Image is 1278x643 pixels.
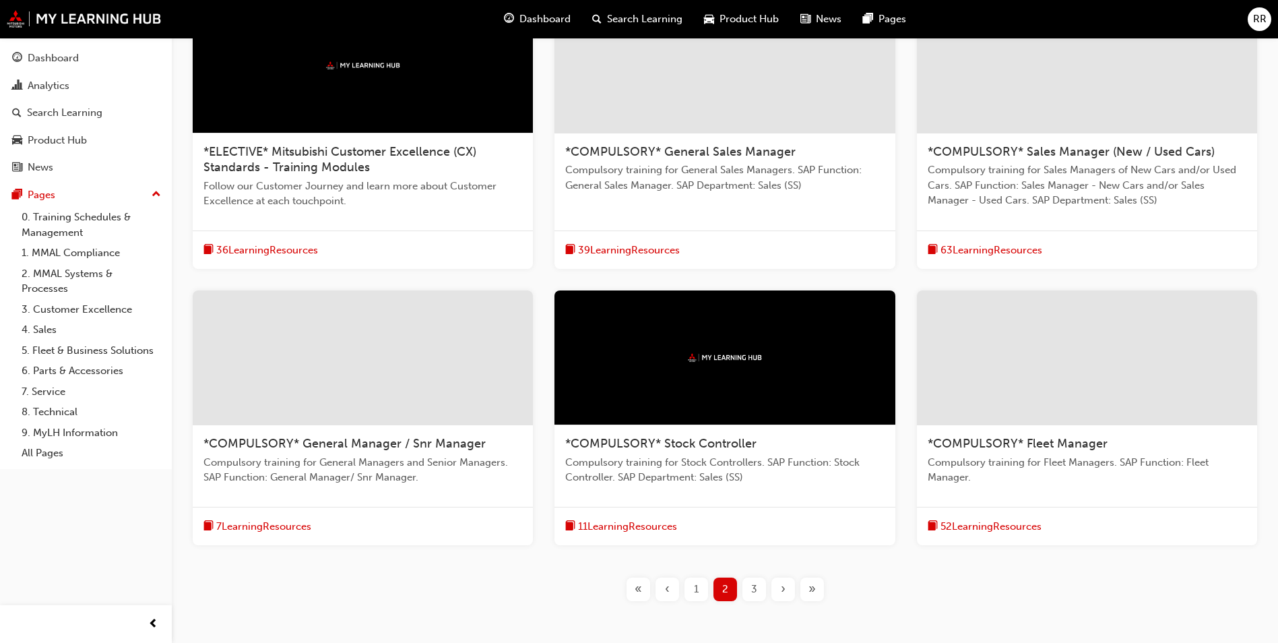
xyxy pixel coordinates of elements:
[27,105,102,121] div: Search Learning
[519,11,571,27] span: Dashboard
[693,5,790,33] a: car-iconProduct Hub
[203,242,214,259] span: book-icon
[769,578,798,601] button: Next page
[16,319,166,340] a: 4. Sales
[1253,11,1267,27] span: RR
[493,5,581,33] a: guage-iconDashboard
[203,518,214,535] span: book-icon
[816,11,841,27] span: News
[808,582,816,597] span: »
[928,518,938,535] span: book-icon
[5,73,166,98] a: Analytics
[28,133,87,148] div: Product Hub
[1248,7,1271,31] button: RR
[711,578,740,601] button: Page 2
[216,519,311,534] span: 7 Learning Resources
[928,162,1246,208] span: Compulsory training for Sales Managers of New Cars and/or Used Cars. SAP Function: Sales Manager ...
[216,243,318,258] span: 36 Learning Resources
[326,61,400,70] img: mmal
[554,290,895,545] a: mmal*COMPULSORY* Stock ControllerCompulsory training for Stock Controllers. SAP Function: Stock C...
[16,423,166,443] a: 9. MyLH Information
[704,11,714,28] span: car-icon
[16,443,166,464] a: All Pages
[781,582,786,597] span: ›
[592,11,602,28] span: search-icon
[581,5,693,33] a: search-iconSearch Learning
[852,5,917,33] a: pages-iconPages
[653,578,682,601] button: Previous page
[12,107,22,119] span: search-icon
[565,242,575,259] span: book-icon
[28,187,55,203] div: Pages
[16,264,166,299] a: 2. MMAL Systems & Processes
[928,242,938,259] span: book-icon
[203,179,522,209] span: Follow our Customer Journey and learn more about Customer Excellence at each touchpoint.
[28,51,79,66] div: Dashboard
[16,381,166,402] a: 7. Service
[751,582,757,597] span: 3
[5,183,166,208] button: Pages
[12,53,22,65] span: guage-icon
[565,518,677,535] button: book-icon11LearningResources
[565,436,757,451] span: *COMPULSORY* Stock Controller
[16,361,166,381] a: 6. Parts & Accessories
[928,144,1215,159] span: *COMPULSORY* Sales Manager (New / Used Cars)
[203,436,486,451] span: *COMPULSORY* General Manager / Snr Manager
[878,11,906,27] span: Pages
[565,518,575,535] span: book-icon
[624,578,653,601] button: First page
[504,11,514,28] span: guage-icon
[5,46,166,71] a: Dashboard
[16,243,166,264] a: 1. MMAL Compliance
[193,290,533,545] a: *COMPULSORY* General Manager / Snr ManagerCompulsory training for General Managers and Senior Man...
[5,43,166,183] button: DashboardAnalyticsSearch LearningProduct HubNews
[16,340,166,361] a: 5. Fleet & Business Solutions
[694,582,699,597] span: 1
[607,11,682,27] span: Search Learning
[565,455,884,485] span: Compulsory training for Stock Controllers. SAP Function: Stock Controller. SAP Department: Sales ...
[863,11,873,28] span: pages-icon
[28,160,53,175] div: News
[148,616,158,633] span: prev-icon
[16,299,166,320] a: 3. Customer Excellence
[800,11,810,28] span: news-icon
[928,518,1042,535] button: book-icon52LearningResources
[203,455,522,485] span: Compulsory training for General Managers and Senior Managers. SAP Function: General Manager/ Snr ...
[12,80,22,92] span: chart-icon
[203,144,476,175] span: *ELECTIVE* Mitsubishi Customer Excellence (CX) Standards - Training Modules
[5,128,166,153] a: Product Hub
[565,144,796,159] span: *COMPULSORY* General Sales Manager
[928,436,1108,451] span: *COMPULSORY* Fleet Manager
[5,100,166,125] a: Search Learning
[7,10,162,28] img: mmal
[578,243,680,258] span: 39 Learning Resources
[578,519,677,534] span: 11 Learning Resources
[16,402,166,423] a: 8. Technical
[152,186,161,204] span: up-icon
[565,242,680,259] button: book-icon39LearningResources
[565,162,884,193] span: Compulsory training for General Sales Managers. SAP Function: General Sales Manager. SAP Departme...
[940,519,1042,534] span: 52 Learning Resources
[665,582,670,597] span: ‹
[16,207,166,243] a: 0. Training Schedules & Management
[28,78,69,94] div: Analytics
[635,582,642,597] span: «
[740,578,769,601] button: Page 3
[12,135,22,147] span: car-icon
[203,518,311,535] button: book-icon7LearningResources
[917,290,1257,545] a: *COMPULSORY* Fleet ManagerCompulsory training for Fleet Managers. SAP Function: Fleet Manager.boo...
[722,582,728,597] span: 2
[798,578,827,601] button: Last page
[928,242,1042,259] button: book-icon63LearningResources
[203,242,318,259] button: book-icon36LearningResources
[688,353,762,362] img: mmal
[720,11,779,27] span: Product Hub
[682,578,711,601] button: Page 1
[790,5,852,33] a: news-iconNews
[5,155,166,180] a: News
[940,243,1042,258] span: 63 Learning Resources
[928,455,1246,485] span: Compulsory training for Fleet Managers. SAP Function: Fleet Manager.
[12,189,22,202] span: pages-icon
